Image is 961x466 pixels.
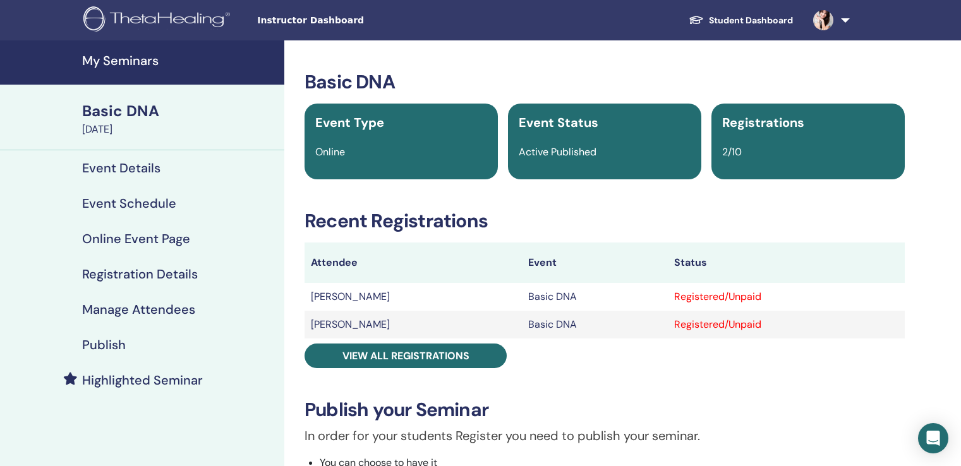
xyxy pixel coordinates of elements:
[82,302,195,317] h4: Manage Attendees
[679,9,803,32] a: Student Dashboard
[305,398,905,421] h3: Publish your Seminar
[722,145,742,158] span: 2/10
[82,160,160,176] h4: Event Details
[522,283,667,311] td: Basic DNA
[82,53,277,68] h4: My Seminars
[82,196,176,211] h4: Event Schedule
[305,344,507,368] a: View all registrations
[257,14,447,27] span: Instructor Dashboard
[305,311,522,338] td: [PERSON_NAME]
[674,289,898,304] div: Registered/Unpaid
[75,100,284,137] a: Basic DNA[DATE]
[305,71,905,93] h3: Basic DNA
[305,242,522,283] th: Attendee
[315,145,345,158] span: Online
[82,100,277,122] div: Basic DNA
[519,145,596,158] span: Active Published
[519,114,598,131] span: Event Status
[668,242,905,283] th: Status
[342,349,469,362] span: View all registrations
[722,114,804,131] span: Registrations
[82,122,277,137] div: [DATE]
[522,242,667,283] th: Event
[305,210,905,232] h3: Recent Registrations
[82,266,198,282] h4: Registration Details
[918,423,948,453] div: Open Intercom Messenger
[689,15,704,25] img: graduation-cap-white.svg
[82,231,190,246] h4: Online Event Page
[315,114,384,131] span: Event Type
[522,311,667,338] td: Basic DNA
[305,426,905,445] p: In order for your students Register you need to publish your seminar.
[813,10,833,30] img: default.jpg
[82,373,203,388] h4: Highlighted Seminar
[82,337,126,352] h4: Publish
[674,317,898,332] div: Registered/Unpaid
[305,283,522,311] td: [PERSON_NAME]
[83,6,234,35] img: logo.png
